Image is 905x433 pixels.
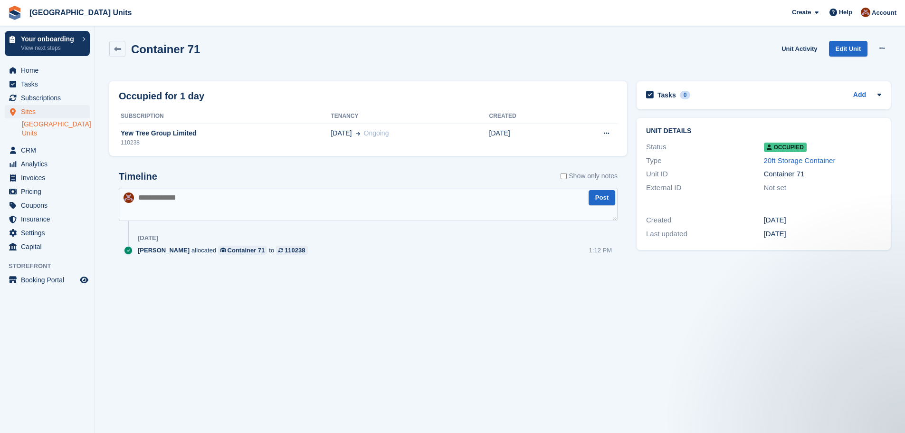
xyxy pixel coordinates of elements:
h2: Occupied for 1 day [119,89,204,103]
span: Pricing [21,185,78,198]
a: [GEOGRAPHIC_DATA] Units [22,120,90,138]
span: Create [792,8,811,17]
a: menu [5,185,90,198]
span: Booking Portal [21,273,78,287]
th: Created [489,109,563,124]
div: Type [646,155,763,166]
a: menu [5,226,90,240]
span: Settings [21,226,78,240]
div: [DATE] [138,234,158,242]
div: 110238 [285,246,305,255]
span: Storefront [9,261,95,271]
div: Yew Tree Group Limited [119,128,331,138]
div: Container 71 [764,169,881,180]
a: menu [5,273,90,287]
div: Last updated [646,229,763,240]
td: [DATE] [489,124,563,152]
div: [DATE] [764,229,881,240]
span: Help [839,8,852,17]
th: Tenancy [331,109,489,124]
a: Edit Unit [829,41,867,57]
a: menu [5,240,90,253]
span: Insurance [21,212,78,226]
th: Subscription [119,109,331,124]
span: Ongoing [364,129,389,137]
div: Unit ID [646,169,763,180]
h2: Unit details [646,127,881,135]
span: Coupons [21,199,78,212]
p: View next steps [21,44,77,52]
div: 0 [680,91,691,99]
a: 20ft Storage Container [764,156,836,164]
a: menu [5,105,90,118]
a: menu [5,212,90,226]
div: Created [646,215,763,226]
span: Capital [21,240,78,253]
span: Analytics [21,157,78,171]
span: Tasks [21,77,78,91]
img: Laura Clinnick [124,192,134,203]
input: Show only notes [561,171,567,181]
span: CRM [21,144,78,157]
a: menu [5,77,90,91]
div: Status [646,142,763,153]
div: Not set [764,183,881,193]
span: Account [872,8,896,18]
a: menu [5,157,90,171]
a: menu [5,144,90,157]
div: [DATE] [764,215,881,226]
span: Occupied [764,143,807,152]
label: Show only notes [561,171,618,181]
h2: Container 71 [131,43,200,56]
div: External ID [646,183,763,193]
a: Unit Activity [778,41,821,57]
a: menu [5,199,90,212]
span: Sites [21,105,78,118]
button: Post [589,190,615,206]
div: Container 71 [228,246,265,255]
span: [PERSON_NAME] [138,246,190,255]
img: stora-icon-8386f47178a22dfd0bd8f6a31ec36ba5ce8667c1dd55bd0f319d3a0aa187defe.svg [8,6,22,20]
a: Your onboarding View next steps [5,31,90,56]
a: menu [5,171,90,184]
span: Subscriptions [21,91,78,105]
a: menu [5,64,90,77]
div: 1:12 PM [589,246,612,255]
img: Laura Clinnick [861,8,870,17]
a: [GEOGRAPHIC_DATA] Units [26,5,135,20]
span: [DATE] [331,128,352,138]
h2: Timeline [119,171,157,182]
a: Add [853,90,866,101]
span: Home [21,64,78,77]
a: menu [5,91,90,105]
div: allocated to [138,246,313,255]
a: Container 71 [218,246,267,255]
p: Your onboarding [21,36,77,42]
h2: Tasks [657,91,676,99]
a: Preview store [78,274,90,286]
a: 110238 [276,246,307,255]
div: 110238 [119,138,331,147]
span: Invoices [21,171,78,184]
